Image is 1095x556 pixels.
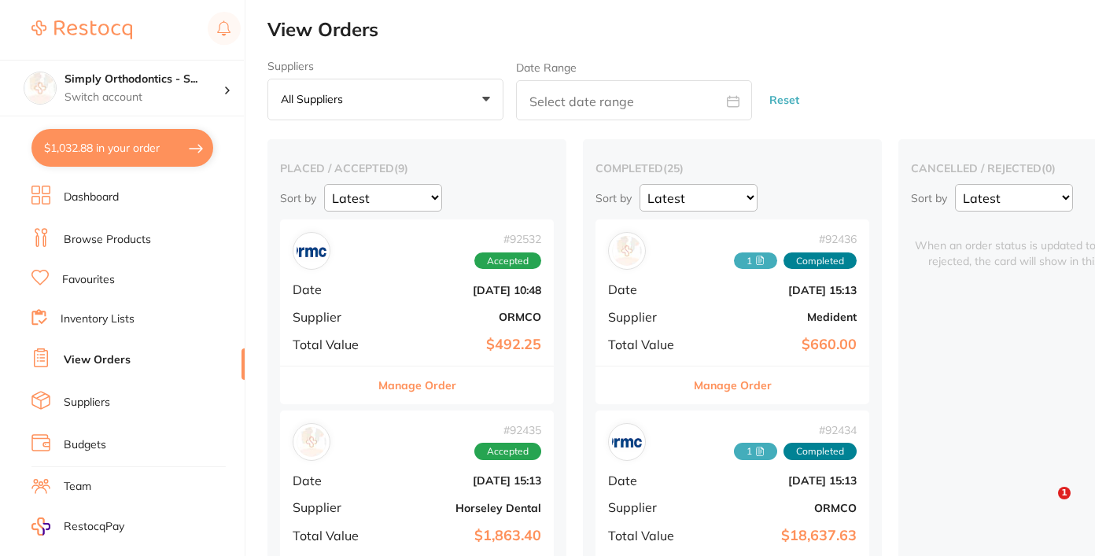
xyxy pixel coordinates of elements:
b: ORMCO [384,311,541,323]
a: Browse Products [64,232,151,248]
span: Supplier [293,500,371,514]
button: Manage Order [378,366,456,404]
input: Select date range [516,80,752,120]
span: Supplier [608,500,687,514]
b: Medident [699,311,857,323]
button: $1,032.88 in your order [31,129,213,167]
span: RestocqPay [64,519,124,535]
span: Total Value [608,528,687,543]
a: Favourites [62,272,115,288]
span: Total Value [293,528,371,543]
span: # 92532 [474,233,541,245]
label: Date Range [516,61,577,74]
a: Suppliers [64,395,110,411]
span: Date [608,473,687,488]
img: ORMCO [612,427,642,457]
span: Supplier [608,310,687,324]
p: Sort by [595,191,632,205]
iframe: Intercom live chat [1026,487,1064,525]
span: Supplier [293,310,371,324]
a: Team [64,479,91,495]
span: Total Value [608,337,687,352]
b: $18,637.63 [699,528,857,544]
span: Date [608,282,687,296]
h2: View Orders [267,19,1095,41]
span: 1 [1058,487,1071,499]
p: Switch account [65,90,223,105]
a: RestocqPay [31,517,124,536]
span: # 92434 [734,424,857,436]
h4: Simply Orthodontics - Sydenham [65,72,223,87]
span: Received [734,443,777,460]
span: Total Value [293,337,371,352]
b: $492.25 [384,337,541,353]
span: Completed [783,443,857,460]
span: # 92436 [734,233,857,245]
img: Simply Orthodontics - Sydenham [24,72,56,104]
a: View Orders [64,352,131,368]
span: Accepted [474,252,541,270]
button: Reset [765,79,804,121]
img: Medident [612,236,642,266]
span: Date [293,282,371,296]
h2: completed ( 25 ) [595,161,869,175]
span: # 92435 [474,424,541,436]
p: All suppliers [281,92,349,106]
a: Dashboard [64,190,119,205]
img: Horseley Dental [297,427,326,457]
label: Suppliers [267,60,503,72]
b: [DATE] 10:48 [384,284,541,296]
img: Restocq Logo [31,20,132,39]
b: $1,863.40 [384,528,541,544]
div: ORMCO#92532AcceptedDate[DATE] 10:48SupplierORMCOTotal Value$492.25Manage Order [280,219,554,404]
b: Horseley Dental [384,502,541,514]
button: All suppliers [267,79,503,121]
span: Completed [783,252,857,270]
a: Inventory Lists [61,311,135,327]
span: Accepted [474,443,541,460]
span: Received [734,252,777,270]
span: Date [293,473,371,488]
b: $660.00 [699,337,857,353]
b: ORMCO [699,502,857,514]
b: [DATE] 15:13 [699,474,857,487]
button: Manage Order [694,366,772,404]
p: Sort by [911,191,947,205]
a: Restocq Logo [31,12,132,48]
h2: placed / accepted ( 9 ) [280,161,554,175]
img: RestocqPay [31,517,50,536]
p: Sort by [280,191,316,205]
b: [DATE] 15:13 [384,474,541,487]
img: ORMCO [297,236,326,266]
a: Budgets [64,437,106,453]
b: [DATE] 15:13 [699,284,857,296]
